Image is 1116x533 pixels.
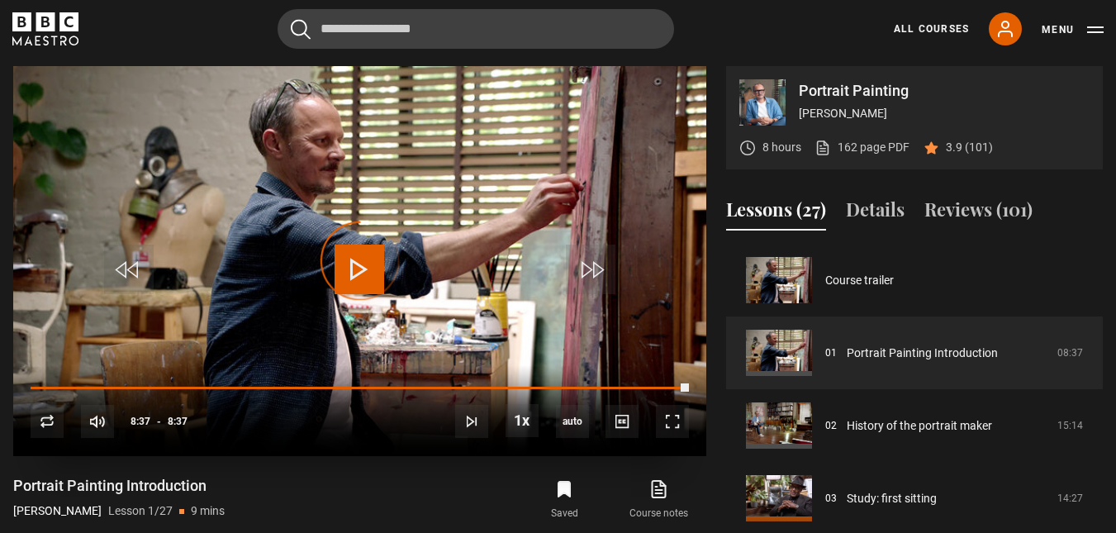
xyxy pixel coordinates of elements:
p: [PERSON_NAME] [13,502,102,520]
span: 8:37 [168,407,188,436]
a: Course trailer [825,272,894,289]
span: - [157,416,161,427]
span: 8:37 [131,407,150,436]
video-js: Video Player [13,66,706,456]
a: Portrait Painting Introduction [847,345,998,362]
p: 9 mins [191,502,225,520]
p: [PERSON_NAME] [799,105,1090,122]
button: Lessons (27) [726,196,826,231]
button: Toggle navigation [1042,21,1104,38]
button: Playback Rate [506,404,539,437]
a: All Courses [894,21,969,36]
button: Fullscreen [656,405,689,438]
a: History of the portrait maker [847,417,992,435]
a: Course notes [612,476,706,524]
button: Details [846,196,905,231]
p: 3.9 (101) [946,139,993,156]
p: Portrait Painting [799,83,1090,98]
button: Replay [31,405,64,438]
p: Lesson 1/27 [108,502,173,520]
button: Reviews (101) [924,196,1033,231]
div: Current quality: 720p [556,405,589,438]
button: Submit the search query [291,19,311,40]
input: Search [278,9,674,49]
button: Saved [517,476,611,524]
button: Next Lesson [455,405,488,438]
button: Captions [605,405,639,438]
h1: Portrait Painting Introduction [13,476,225,496]
a: 162 page PDF [814,139,909,156]
p: 8 hours [762,139,801,156]
div: Progress Bar [31,387,689,390]
button: Mute [81,405,114,438]
a: Study: first sitting [847,490,937,507]
span: auto [556,405,589,438]
svg: BBC Maestro [12,12,78,45]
